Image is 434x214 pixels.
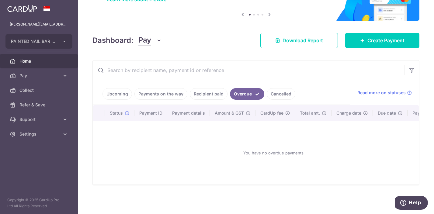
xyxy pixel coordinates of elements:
button: PAINTED NAIL BAR 2 PTE. LTD. [5,34,72,49]
a: Read more on statuses [357,90,412,96]
a: Recipient paid [190,88,227,100]
span: Pay [19,73,60,79]
th: Payment details [167,105,210,121]
th: Payment ID [134,105,167,121]
span: Create Payment [367,37,404,44]
input: Search by recipient name, payment id or reference [93,60,404,80]
span: Due date [378,110,396,116]
a: Payments on the way [134,88,187,100]
span: CardUp fee [260,110,283,116]
span: Pay [138,35,151,46]
a: Upcoming [102,88,132,100]
span: Charge date [336,110,361,116]
span: Collect [19,87,60,93]
span: Amount & GST [215,110,244,116]
p: [PERSON_NAME][EMAIL_ADDRESS][DOMAIN_NAME] [10,21,68,27]
a: Create Payment [345,33,419,48]
img: CardUp [7,5,37,12]
button: Pay [138,35,162,46]
iframe: Opens a widget where you can find more information [395,196,428,211]
span: Refer & Save [19,102,60,108]
span: Total amt. [300,110,320,116]
span: Support [19,116,60,123]
span: Status [110,110,123,116]
a: Cancelled [267,88,295,100]
span: Download Report [283,37,323,44]
span: PAINTED NAIL BAR 2 PTE. LTD. [11,38,56,44]
span: Read more on statuses [357,90,406,96]
h4: Dashboard: [92,35,134,46]
a: Overdue [230,88,264,100]
a: Download Report [260,33,338,48]
span: Settings [19,131,60,137]
span: Home [19,58,60,64]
